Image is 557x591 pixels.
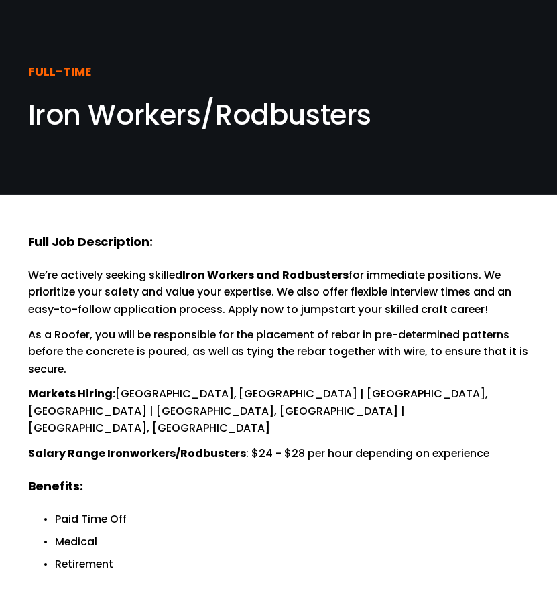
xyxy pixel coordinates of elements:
span: Iron Workers/Rodbusters [28,95,371,135]
p: Paid Time Off [55,511,530,528]
p: As a Roofer, you will be responsible for the placement of rebar in pre-determined patterns before... [28,326,530,378]
strong: Iron Workers and [182,267,280,283]
p: Medical [55,533,530,551]
p: : $24 - $28 per hour depending on experience [28,445,530,462]
strong: FULL-TIME [28,63,91,80]
strong: Benefits: [28,478,83,495]
p: [GEOGRAPHIC_DATA], [GEOGRAPHIC_DATA] | [GEOGRAPHIC_DATA], [GEOGRAPHIC_DATA] | [GEOGRAPHIC_DATA], ... [28,385,530,437]
p: We’re actively seeking skilled for immediate positions. We prioritize your safety and value your ... [28,267,530,318]
p: Retirement [55,555,530,573]
strong: Salary Range Ironworkers/Rodbusters [28,446,247,461]
strong: Markets Hiring: [28,386,115,401]
strong: Rodbusters [283,267,349,283]
strong: Full Job Description: [28,233,153,250]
